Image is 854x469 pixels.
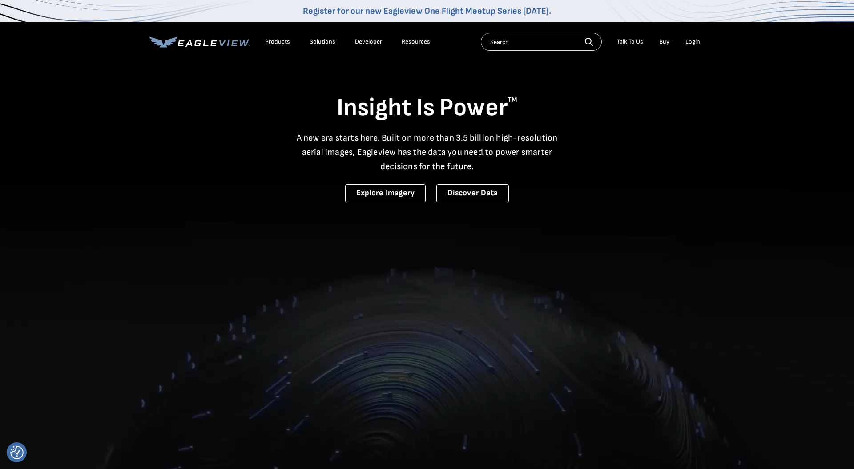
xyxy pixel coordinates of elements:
[508,96,517,104] sup: TM
[310,38,335,46] div: Solutions
[402,38,430,46] div: Resources
[10,446,24,459] button: Consent Preferences
[685,38,700,46] div: Login
[291,131,563,174] p: A new era starts here. Built on more than 3.5 billion high-resolution aerial images, Eagleview ha...
[436,184,509,202] a: Discover Data
[355,38,382,46] a: Developer
[345,184,426,202] a: Explore Imagery
[149,93,705,124] h1: Insight Is Power
[617,38,643,46] div: Talk To Us
[265,38,290,46] div: Products
[659,38,669,46] a: Buy
[303,6,551,16] a: Register for our new Eagleview One Flight Meetup Series [DATE].
[10,446,24,459] img: Revisit consent button
[481,33,602,51] input: Search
